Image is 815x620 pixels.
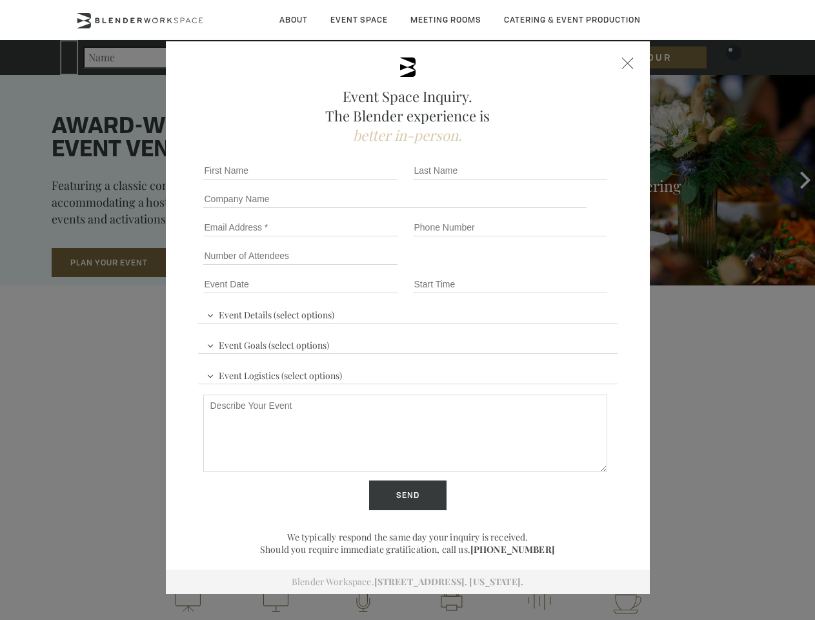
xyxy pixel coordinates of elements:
h2: Event Space Inquiry. The Blender experience is [198,87,618,145]
p: Should you require immediate gratification, call us. [198,543,618,555]
a: [PHONE_NUMBER] [470,543,555,555]
input: Send [369,480,447,510]
span: Event Details (select options) [203,304,337,323]
span: Event Logistics (select options) [203,364,345,384]
span: Event Goals (select options) [203,334,332,353]
a: [STREET_ADDRESS]. [US_STATE]. [374,575,523,588]
input: Phone Number [413,218,607,236]
input: Email Address * [203,218,397,236]
input: Number of Attendees [203,247,397,265]
div: Blender Workspace. [166,570,650,594]
input: Company Name [203,190,587,208]
input: Start Time [413,275,607,293]
input: First Name [203,161,397,180]
span: better in-person. [353,125,462,145]
p: We typically respond the same day your inquiry is received. [198,531,618,543]
input: Event Date [203,275,397,293]
input: Last Name [413,161,607,180]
